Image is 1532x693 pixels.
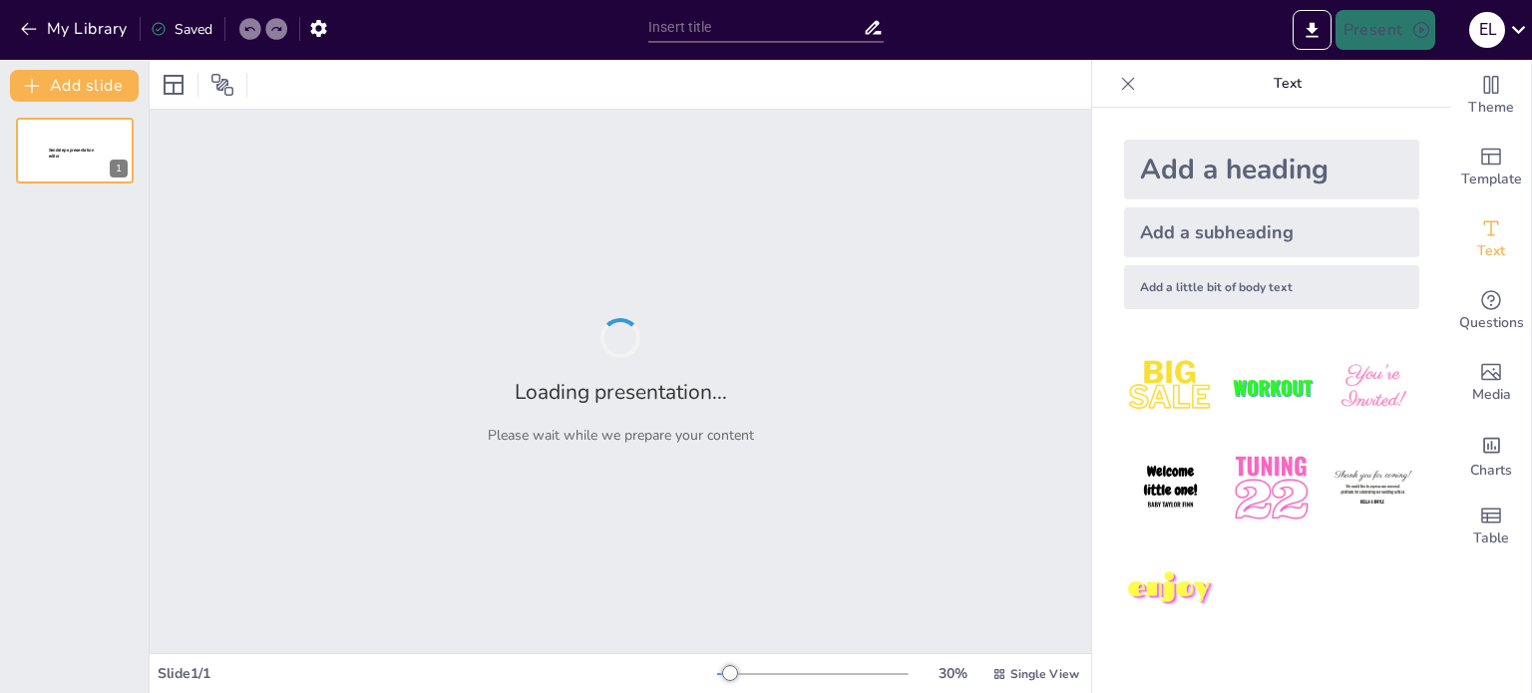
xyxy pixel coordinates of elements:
[1144,60,1431,108] p: Text
[1477,240,1505,262] span: Text
[158,69,190,101] div: Layout
[1451,203,1531,275] div: Add text boxes
[15,13,136,45] button: My Library
[1124,442,1217,534] img: 4.jpeg
[929,664,976,683] div: 30 %
[1327,341,1419,434] img: 3.jpeg
[1124,265,1419,309] div: Add a little bit of body text
[110,160,128,177] div: 1
[1225,442,1318,534] img: 5.jpeg
[648,13,863,42] input: Insert title
[1470,460,1512,482] span: Charts
[1451,275,1531,347] div: Get real-time input from your audience
[1124,341,1217,434] img: 1.jpeg
[488,426,754,445] p: Please wait while we prepare your content
[1468,97,1514,119] span: Theme
[1225,341,1318,434] img: 2.jpeg
[210,73,234,97] span: Position
[158,664,717,683] div: Slide 1 / 1
[1451,347,1531,419] div: Add images, graphics, shapes or video
[1124,207,1419,257] div: Add a subheading
[1336,10,1435,50] button: Present
[1469,12,1505,48] div: E L
[1010,666,1079,682] span: Single View
[1293,10,1332,50] button: Export to PowerPoint
[151,20,212,39] div: Saved
[1472,384,1511,406] span: Media
[1327,442,1419,534] img: 6.jpeg
[515,378,727,406] h2: Loading presentation...
[16,118,134,183] div: 1
[49,148,94,159] span: Sendsteps presentation editor
[1451,60,1531,132] div: Change the overall theme
[10,70,139,102] button: Add slide
[1451,132,1531,203] div: Add ready made slides
[1451,491,1531,562] div: Add a table
[1451,419,1531,491] div: Add charts and graphs
[1469,10,1505,50] button: E L
[1124,543,1217,636] img: 7.jpeg
[1473,527,1509,549] span: Table
[1124,140,1419,199] div: Add a heading
[1459,312,1524,334] span: Questions
[1461,169,1522,190] span: Template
